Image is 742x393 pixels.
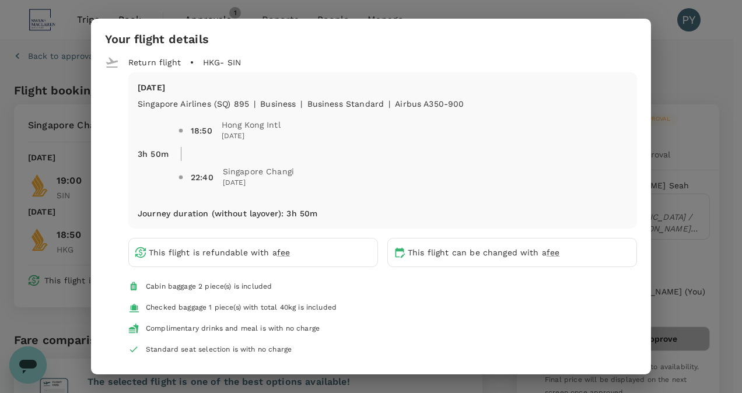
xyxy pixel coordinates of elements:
[222,131,281,142] span: [DATE]
[223,177,294,189] span: [DATE]
[388,99,390,108] span: |
[146,344,292,356] div: Standard seat selection is with no charge
[146,302,337,314] div: Checked baggage 1 piece(s) with total 40kg is included
[307,98,384,110] p: Business Standard
[191,125,212,136] div: 18:50
[277,248,290,257] span: fee
[149,247,290,258] p: This flight is refundable with a
[146,323,320,335] div: Complimentary drinks and meal is with no charge
[408,247,559,258] p: This flight can be changed with a
[138,98,249,110] p: Singapore Airlines (SQ) 895
[128,57,181,68] p: Return flight
[138,208,317,219] p: Journey duration (without layover) : 3h 50m
[222,119,281,131] span: Hong Kong Intl
[300,99,302,108] span: |
[260,98,296,110] p: business
[146,281,272,293] div: Cabin baggage 2 piece(s) is included
[395,98,464,110] p: Airbus A350-900
[105,33,209,46] h3: Your flight details
[254,99,256,108] span: |
[138,82,628,93] p: [DATE]
[203,57,241,68] p: HKG - SIN
[191,171,213,183] div: 22:40
[138,148,169,160] p: 3h 50m
[223,166,294,177] span: Singapore Changi
[547,248,559,257] span: fee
